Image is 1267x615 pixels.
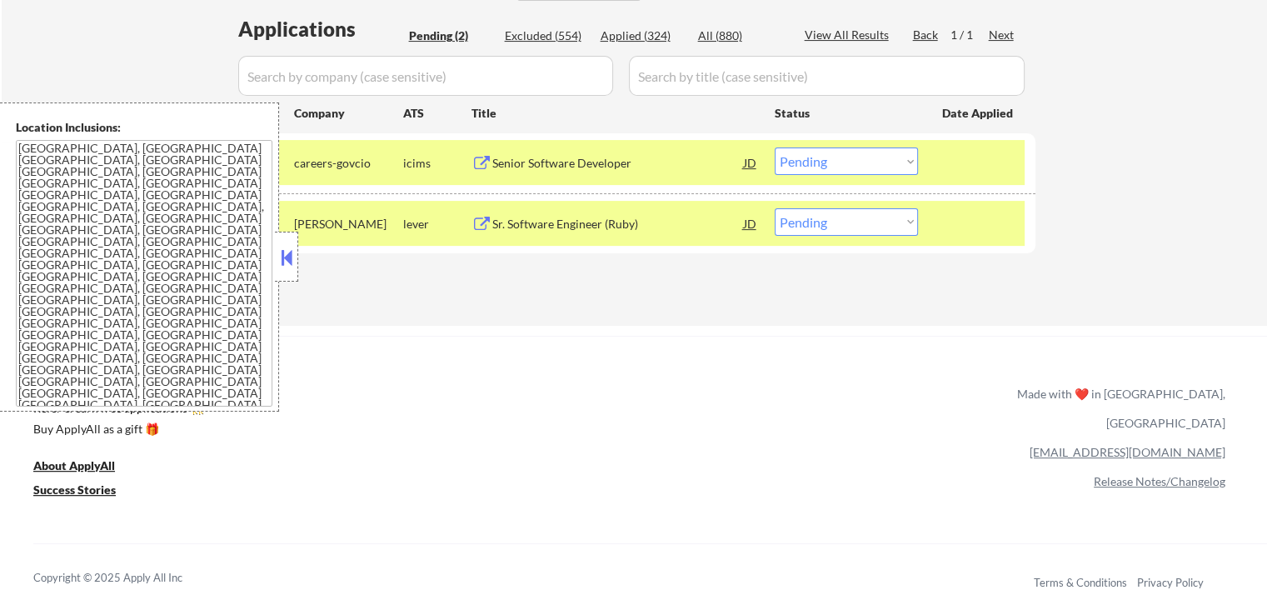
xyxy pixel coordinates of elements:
[294,155,403,172] div: careers-govcio
[775,97,918,127] div: Status
[1034,576,1127,589] a: Terms & Conditions
[33,423,200,435] div: Buy ApplyAll as a gift 🎁
[403,216,471,232] div: lever
[1137,576,1204,589] a: Privacy Policy
[238,56,613,96] input: Search by company (case sensitive)
[698,27,781,44] div: All (880)
[950,27,989,43] div: 1 / 1
[33,570,225,587] div: Copyright © 2025 Apply All Inc
[403,155,471,172] div: icims
[1030,445,1225,459] a: [EMAIL_ADDRESS][DOMAIN_NAME]
[1094,474,1225,488] a: Release Notes/Changelog
[505,27,588,44] div: Excluded (554)
[629,56,1025,96] input: Search by title (case sensitive)
[742,208,759,238] div: JD
[601,27,684,44] div: Applied (324)
[471,105,759,122] div: Title
[33,457,138,477] a: About ApplyAll
[409,27,492,44] div: Pending (2)
[238,19,403,39] div: Applications
[492,216,744,232] div: Sr. Software Engineer (Ruby)
[989,27,1015,43] div: Next
[403,105,471,122] div: ATS
[33,458,115,472] u: About ApplyAll
[16,119,272,136] div: Location Inclusions:
[1010,379,1225,437] div: Made with ❤️ in [GEOGRAPHIC_DATA], [GEOGRAPHIC_DATA]
[805,27,894,43] div: View All Results
[742,147,759,177] div: JD
[33,481,138,502] a: Success Stories
[33,482,116,497] u: Success Stories
[294,216,403,232] div: [PERSON_NAME]
[33,420,200,441] a: Buy ApplyAll as a gift 🎁
[492,155,744,172] div: Senior Software Developer
[942,105,1015,122] div: Date Applied
[294,105,403,122] div: Company
[913,27,940,43] div: Back
[33,402,669,420] a: Refer & earn free applications 👯‍♀️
